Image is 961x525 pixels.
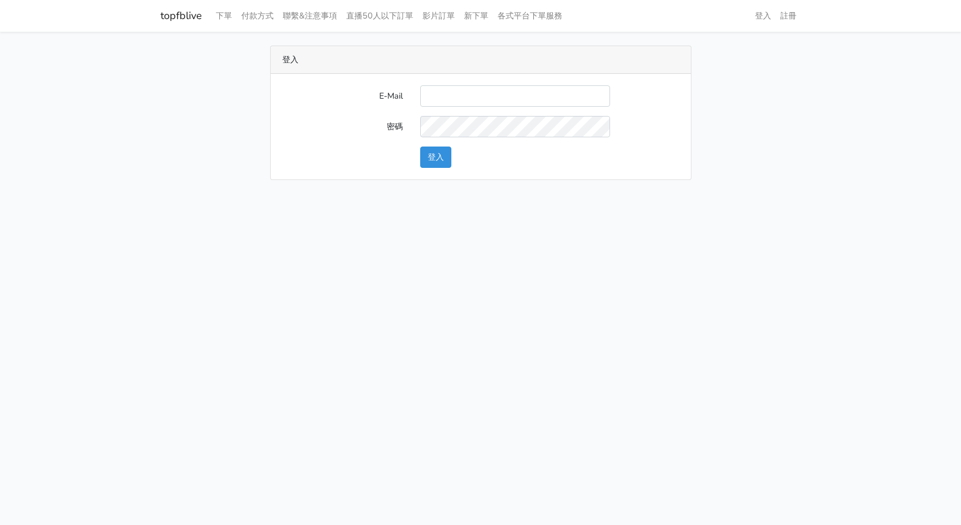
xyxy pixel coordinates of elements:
label: E-Mail [274,85,412,107]
a: 影片訂單 [418,5,459,27]
a: 登入 [750,5,776,27]
a: 新下單 [459,5,493,27]
a: 註冊 [776,5,801,27]
label: 密碼 [274,116,412,137]
a: 各式平台下單服務 [493,5,567,27]
div: 登入 [271,46,691,74]
a: 下單 [211,5,237,27]
a: topfblive [160,5,202,27]
a: 付款方式 [237,5,278,27]
a: 聯繫&注意事項 [278,5,342,27]
button: 登入 [420,147,451,168]
a: 直播50人以下訂單 [342,5,418,27]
